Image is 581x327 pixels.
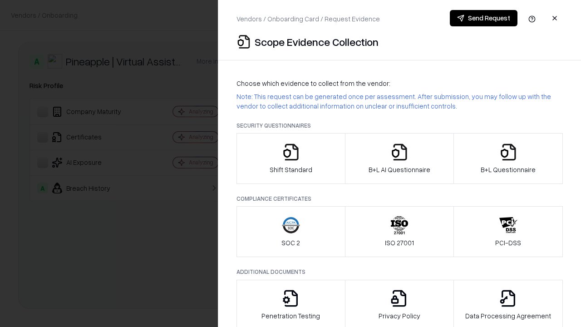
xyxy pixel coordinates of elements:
button: Send Request [450,10,517,26]
p: Data Processing Agreement [465,311,551,321]
p: SOC 2 [281,238,300,248]
p: ISO 27001 [385,238,414,248]
p: B+L AI Questionnaire [369,165,430,174]
button: SOC 2 [236,206,345,257]
p: Note: This request can be generated once per assessment. After submission, you may follow up with... [236,92,563,111]
p: PCI-DSS [495,238,521,248]
p: Scope Evidence Collection [255,35,379,49]
p: Choose which evidence to collect from the vendor: [236,79,563,88]
p: Compliance Certificates [236,195,563,203]
button: B+L Questionnaire [453,133,563,184]
button: ISO 27001 [345,206,454,257]
p: Shift Standard [270,165,312,174]
p: Additional Documents [236,268,563,276]
p: B+L Questionnaire [481,165,536,174]
button: PCI-DSS [453,206,563,257]
p: Privacy Policy [379,311,420,321]
button: B+L AI Questionnaire [345,133,454,184]
p: Security Questionnaires [236,122,563,129]
p: Vendors / Onboarding Card / Request Evidence [236,14,380,24]
button: Shift Standard [236,133,345,184]
p: Penetration Testing [261,311,320,321]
